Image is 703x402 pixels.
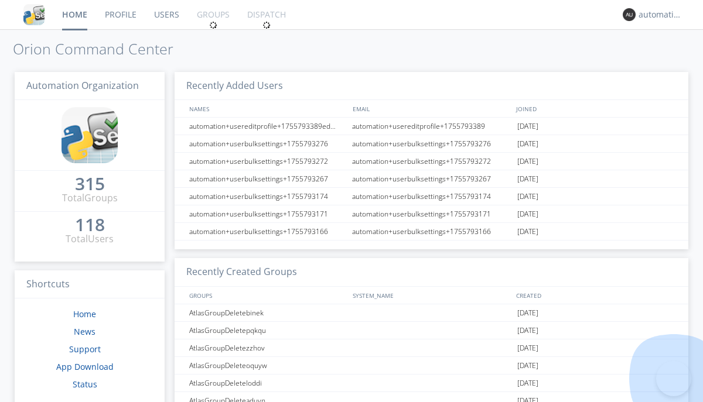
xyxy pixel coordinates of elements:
[175,135,688,153] a: automation+userbulksettings+1755793276automation+userbulksettings+1755793276[DATE]
[66,232,114,246] div: Total Users
[73,379,97,390] a: Status
[517,374,538,392] span: [DATE]
[186,100,347,117] div: NAMES
[209,21,217,29] img: spin.svg
[517,188,538,205] span: [DATE]
[75,219,105,231] div: 118
[175,304,688,322] a: AtlasGroupDeletebinek[DATE]
[517,135,538,153] span: [DATE]
[186,135,349,152] div: automation+userbulksettings+1755793276
[186,374,349,391] div: AtlasGroupDeleteloddi
[69,343,101,355] a: Support
[186,205,349,222] div: automation+userbulksettings+1755793171
[517,205,538,223] span: [DATE]
[656,361,691,396] iframe: Toggle Customer Support
[350,287,513,304] div: SYSTEM_NAME
[349,170,514,187] div: automation+userbulksettings+1755793267
[175,153,688,170] a: automation+userbulksettings+1755793272automation+userbulksettings+1755793272[DATE]
[175,72,688,101] h3: Recently Added Users
[517,339,538,357] span: [DATE]
[513,287,677,304] div: CREATED
[186,223,349,240] div: automation+userbulksettings+1755793166
[23,4,45,25] img: cddb5a64eb264b2086981ab96f4c1ba7
[186,188,349,205] div: automation+userbulksettings+1755793174
[56,361,114,372] a: App Download
[513,100,677,117] div: JOINED
[517,322,538,339] span: [DATE]
[175,170,688,188] a: automation+userbulksettings+1755793267automation+userbulksettings+1755793267[DATE]
[75,178,105,190] div: 315
[517,153,538,170] span: [DATE]
[623,8,636,21] img: 373638.png
[175,339,688,357] a: AtlasGroupDeletezzhov[DATE]
[639,9,682,20] div: automation+atlas0009
[186,170,349,187] div: automation+userbulksettings+1755793267
[517,223,538,240] span: [DATE]
[62,191,118,205] div: Total Groups
[175,258,688,287] h3: Recently Created Groups
[186,118,349,135] div: automation+usereditprofile+1755793389editedautomation+usereditprofile+1755793389
[186,322,349,339] div: AtlasGroupDeletepqkqu
[26,79,139,92] span: Automation Organization
[73,308,96,319] a: Home
[349,118,514,135] div: automation+usereditprofile+1755793389
[175,188,688,205] a: automation+userbulksettings+1755793174automation+userbulksettings+1755793174[DATE]
[62,107,118,163] img: cddb5a64eb264b2086981ab96f4c1ba7
[349,223,514,240] div: automation+userbulksettings+1755793166
[175,205,688,223] a: automation+userbulksettings+1755793171automation+userbulksettings+1755793171[DATE]
[74,326,95,337] a: News
[262,21,271,29] img: spin.svg
[75,178,105,191] a: 315
[75,219,105,232] a: 118
[15,270,165,299] h3: Shortcuts
[186,339,349,356] div: AtlasGroupDeletezzhov
[349,205,514,222] div: automation+userbulksettings+1755793171
[349,135,514,152] div: automation+userbulksettings+1755793276
[517,304,538,322] span: [DATE]
[175,357,688,374] a: AtlasGroupDeleteoquyw[DATE]
[517,357,538,374] span: [DATE]
[349,188,514,205] div: automation+userbulksettings+1755793174
[349,153,514,170] div: automation+userbulksettings+1755793272
[175,322,688,339] a: AtlasGroupDeletepqkqu[DATE]
[175,223,688,240] a: automation+userbulksettings+1755793166automation+userbulksettings+1755793166[DATE]
[186,153,349,170] div: automation+userbulksettings+1755793272
[350,100,513,117] div: EMAIL
[517,170,538,188] span: [DATE]
[186,304,349,321] div: AtlasGroupDeletebinek
[175,374,688,392] a: AtlasGroupDeleteloddi[DATE]
[186,357,349,374] div: AtlasGroupDeleteoquyw
[186,287,347,304] div: GROUPS
[175,118,688,135] a: automation+usereditprofile+1755793389editedautomation+usereditprofile+1755793389automation+usered...
[517,118,538,135] span: [DATE]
